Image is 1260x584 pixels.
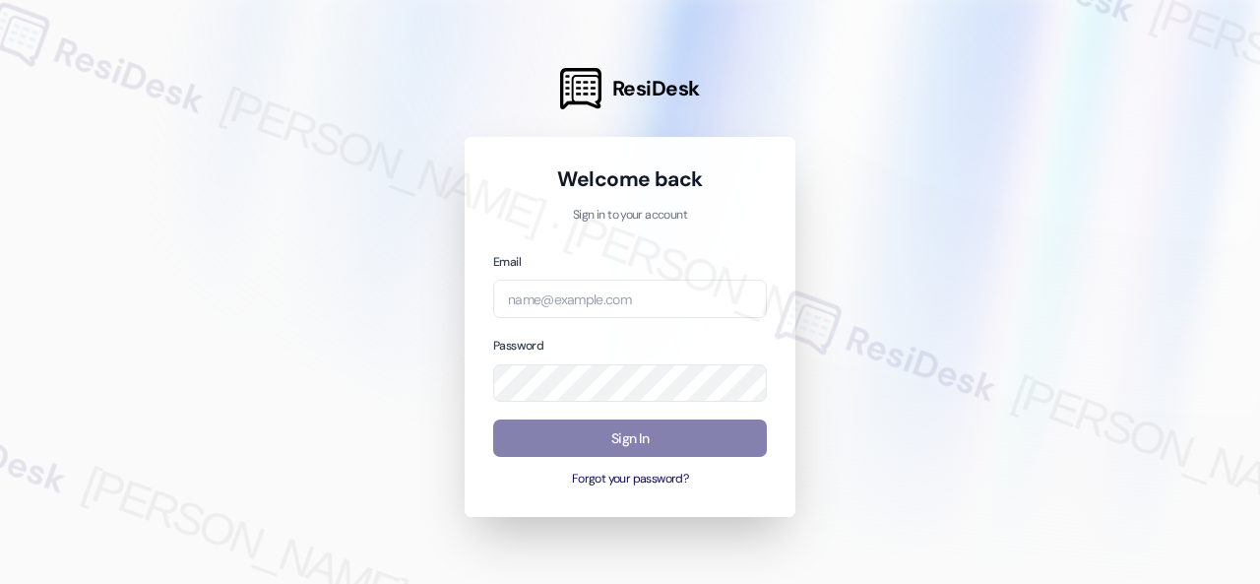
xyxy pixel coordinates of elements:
button: Sign In [493,420,767,458]
h1: Welcome back [493,165,767,193]
label: Email [493,254,521,270]
button: Forgot your password? [493,471,767,488]
label: Password [493,338,543,354]
p: Sign in to your account [493,207,767,225]
span: ResiDesk [612,75,700,102]
img: ResiDesk Logo [560,68,601,109]
input: name@example.com [493,280,767,318]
